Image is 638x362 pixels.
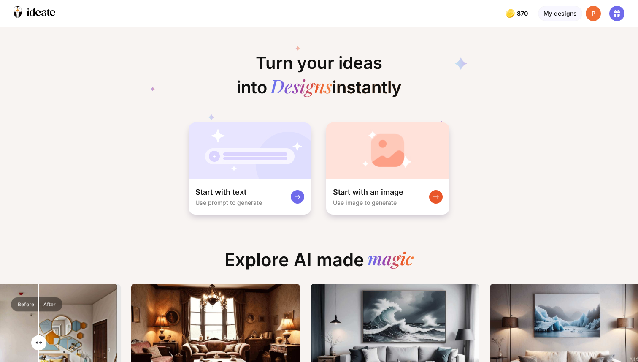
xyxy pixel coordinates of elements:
[189,122,311,179] img: startWithTextCardBg.jpg
[586,6,601,21] div: P
[218,249,420,277] div: Explore AI made
[195,187,246,197] div: Start with text
[517,10,530,17] span: 870
[333,187,403,197] div: Start with an image
[195,199,262,206] div: Use prompt to generate
[538,6,582,21] div: My designs
[333,199,397,206] div: Use image to generate
[326,122,449,179] img: startWithImageCardBg.jpg
[368,249,414,270] div: magic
